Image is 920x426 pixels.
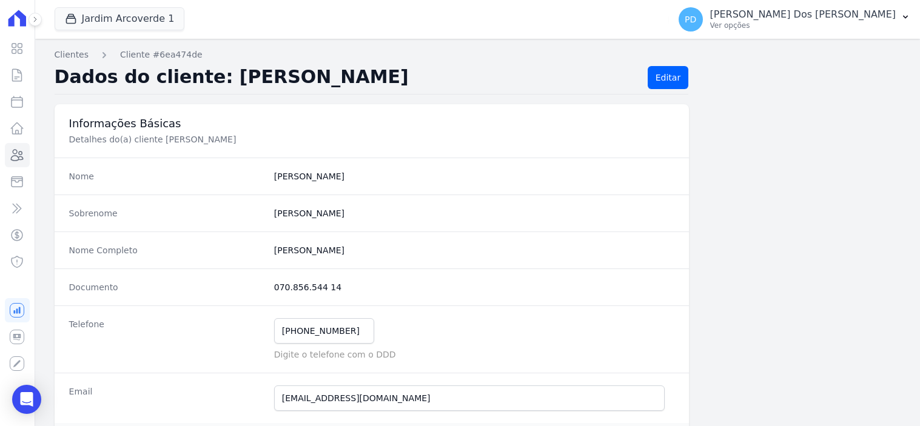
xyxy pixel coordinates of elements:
button: Jardim Arcoverde 1 [55,7,185,30]
div: Open Intercom Messenger [12,385,41,414]
dt: Sobrenome [69,207,264,219]
p: Ver opções [710,21,896,30]
h3: Informações Básicas [69,116,675,131]
a: Cliente #6ea474de [120,48,203,61]
dt: Documento [69,281,264,293]
dt: Nome [69,170,264,182]
p: Detalhes do(a) cliente [PERSON_NAME] [69,133,477,145]
dd: [PERSON_NAME] [274,244,674,256]
span: PD [685,15,696,24]
dd: [PERSON_NAME] [274,207,674,219]
button: PD [PERSON_NAME] Dos [PERSON_NAME] Ver opções [669,2,920,36]
a: Clientes [55,48,89,61]
dt: Email [69,385,264,411]
nav: Breadcrumb [55,48,901,61]
dt: Telefone [69,318,264,361]
a: Editar [648,66,688,89]
dd: 070.856.544 14 [274,281,674,293]
dt: Nome Completo [69,244,264,256]
p: Digite o telefone com o DDD [274,348,674,361]
dd: [PERSON_NAME] [274,170,674,182]
p: [PERSON_NAME] Dos [PERSON_NAME] [710,8,896,21]
h2: Dados do cliente: [PERSON_NAME] [55,66,638,89]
